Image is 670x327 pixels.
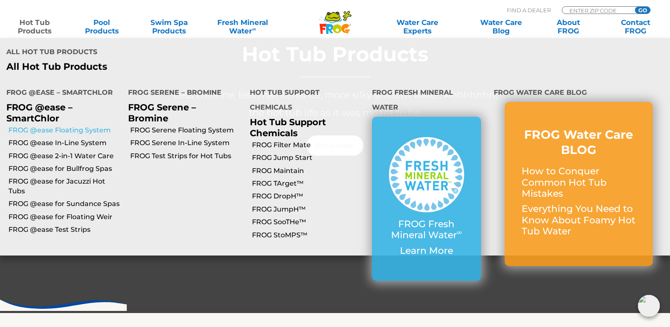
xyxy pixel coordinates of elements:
[252,179,365,188] a: FROG TArget™
[252,205,365,214] a: FROG JumpH™
[8,164,122,173] a: FROG @ease for Bullfrog Spas
[252,231,365,240] a: FROG StoMPS™
[252,192,365,201] a: FROG DropH™
[250,117,326,138] a: Hot Tub Support Chemicals
[638,295,660,317] img: openIcon
[252,153,365,162] a: FROG Jump Start
[252,217,365,227] a: FROG SooTHe™
[522,203,636,237] p: Everything You Need to Know About Foamy Hot Tub Water
[609,18,662,35] a: ContactFROG
[8,126,122,135] a: FROG @ease Floating System
[252,166,365,176] a: FROG Maintain
[8,177,122,196] a: FROG @ease for Jacuzzi Hot Tubs
[8,18,61,35] a: Hot TubProducts
[372,85,481,117] h4: FROG Fresh Mineral Water
[457,228,462,236] sup: ∞
[8,138,122,148] a: FROG @ease In-Line System
[250,85,359,117] h4: Hot Tub Support Chemicals
[494,85,664,102] h4: FROG Water Care Blog
[76,18,128,35] a: PoolProducts
[522,127,636,158] h3: FROG Water Care BLOG
[130,151,243,161] a: FROG Test Strips for Hot Tubs
[252,26,256,32] sup: ∞
[6,102,115,123] p: FROG @ease – SmartChlor
[389,219,464,241] p: FROG Fresh Mineral Water
[130,126,243,135] a: FROG Serene Floating System
[522,127,636,242] a: FROG Water Care BLOG How to Conquer Common Hot Tub Mistakes Everything You Need to Know About Foa...
[507,6,551,14] p: Find A Dealer
[8,225,122,234] a: FROG @ease Test Strips
[635,7,650,14] input: GO
[542,18,594,35] a: AboutFROG
[252,140,365,150] a: FROG Filter Mate
[210,18,276,35] a: Fresh MineralWater∞
[6,61,329,72] a: All Hot Tub Products
[569,7,626,14] input: Zip Code Form
[475,18,528,35] a: Water CareBlog
[8,151,122,161] a: FROG @ease 2-in-1 Water Care
[389,137,464,261] a: FROG Fresh Mineral Water∞ Learn More
[128,102,237,123] p: FROG Serene – Bromine
[389,245,464,256] p: Learn More
[6,44,329,61] h4: All Hot Tub Products
[128,85,237,102] h4: FROG Serene – Bromine
[143,18,195,35] a: Swim SpaProducts
[8,199,122,209] a: FROG @ease for Sundance Spas
[522,166,636,199] p: How to Conquer Common Hot Tub Mistakes
[130,138,243,148] a: FROG Serene In-Line System
[8,212,122,222] a: FROG @ease for Floating Weir
[6,85,115,102] h4: FROG @ease – SmartChlor
[375,18,460,35] a: Water CareExperts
